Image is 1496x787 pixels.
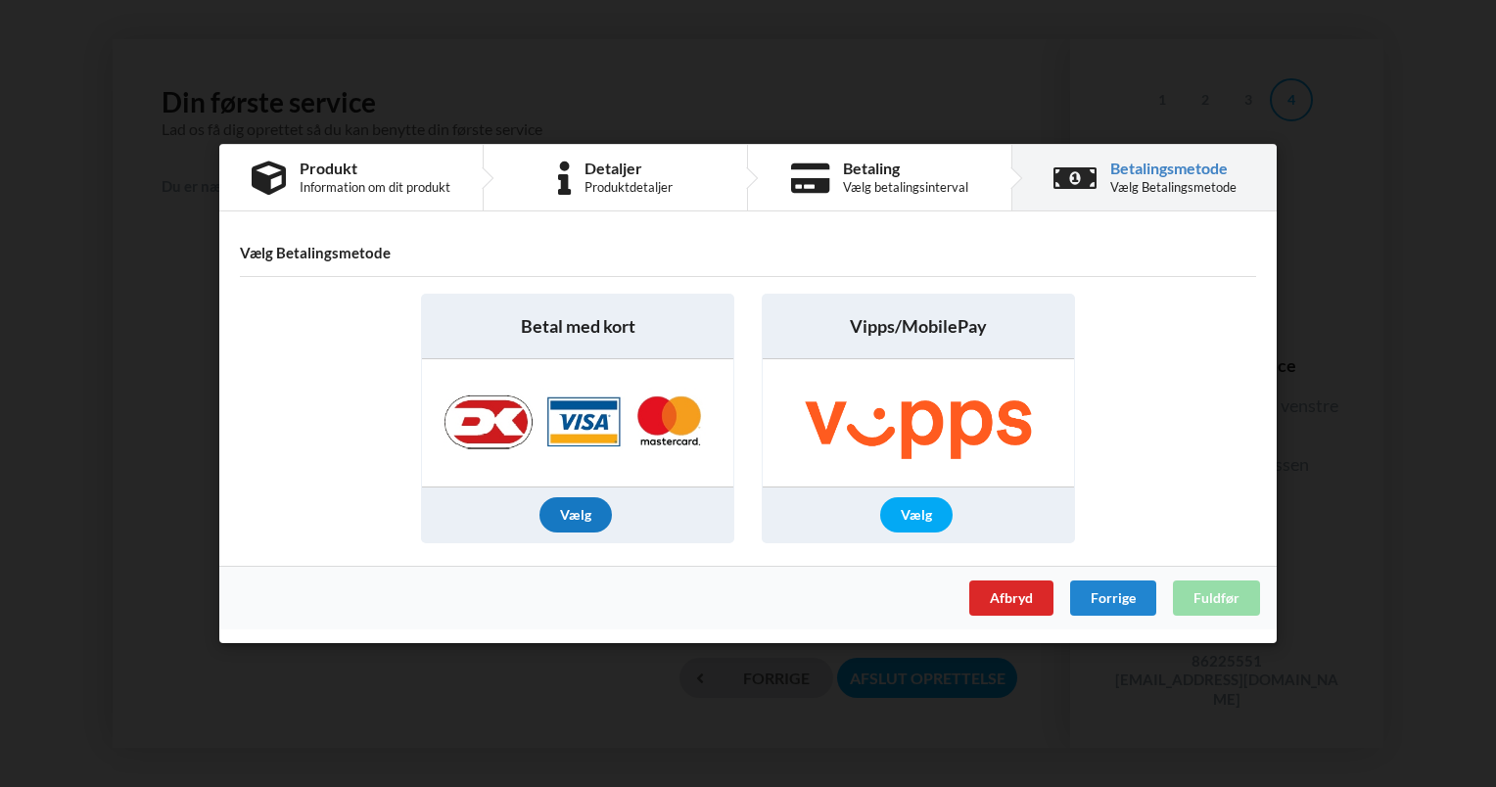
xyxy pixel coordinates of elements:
div: Vælg [539,497,612,532]
div: Afbryd [969,580,1053,616]
span: Betal med kort [521,314,635,339]
h4: Vælg Betalingsmetode [240,244,1256,262]
div: Produktdetaljer [584,179,673,195]
div: Vælg betalingsinterval [843,179,968,195]
img: Vipps/MobilePay [763,359,1074,486]
div: Information om dit produkt [300,179,450,195]
div: Vælg Betalingsmetode [1110,179,1237,195]
div: Vælg [880,497,953,532]
div: Detaljer [584,161,673,176]
div: Forrige [1070,580,1156,616]
div: Produkt [300,161,450,176]
img: Nets [424,359,731,486]
div: Betalingsmetode [1110,161,1237,176]
span: Vipps/MobilePay [850,314,987,339]
div: Betaling [843,161,968,176]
